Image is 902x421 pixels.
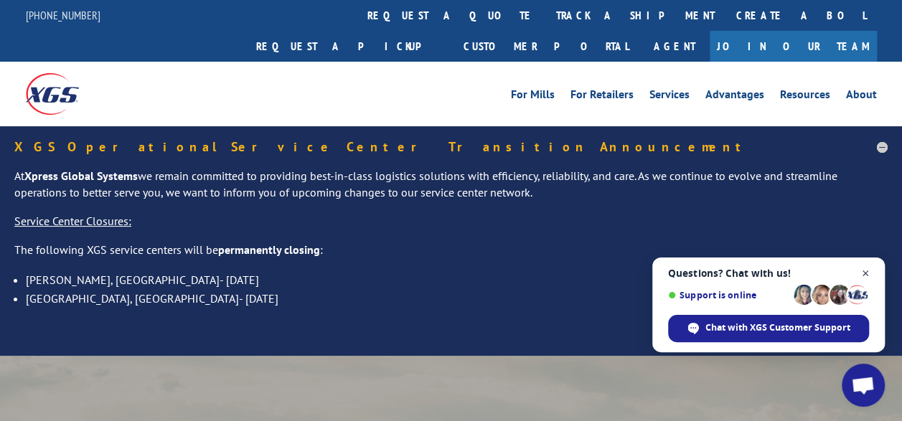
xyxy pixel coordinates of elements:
[668,268,869,279] span: Questions? Chat with us!
[14,214,131,228] u: Service Center Closures:
[14,242,888,270] p: The following XGS service centers will be :
[453,31,639,62] a: Customer Portal
[846,89,877,105] a: About
[14,141,888,153] h5: XGS Operational Service Center Transition Announcement
[26,270,888,289] li: [PERSON_NAME], [GEOGRAPHIC_DATA]- [DATE]
[668,290,789,301] span: Support is online
[668,315,869,342] span: Chat with XGS Customer Support
[780,89,830,105] a: Resources
[245,31,453,62] a: Request a pickup
[14,168,888,214] p: At we remain committed to providing best-in-class logistics solutions with efficiency, reliabilit...
[511,89,555,105] a: For Mills
[842,364,885,407] a: Open chat
[710,31,877,62] a: Join Our Team
[705,89,764,105] a: Advantages
[705,321,850,334] span: Chat with XGS Customer Support
[639,31,710,62] a: Agent
[26,8,100,22] a: [PHONE_NUMBER]
[26,289,888,308] li: [GEOGRAPHIC_DATA], [GEOGRAPHIC_DATA]- [DATE]
[24,169,138,183] strong: Xpress Global Systems
[570,89,634,105] a: For Retailers
[218,242,320,257] strong: permanently closing
[649,89,690,105] a: Services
